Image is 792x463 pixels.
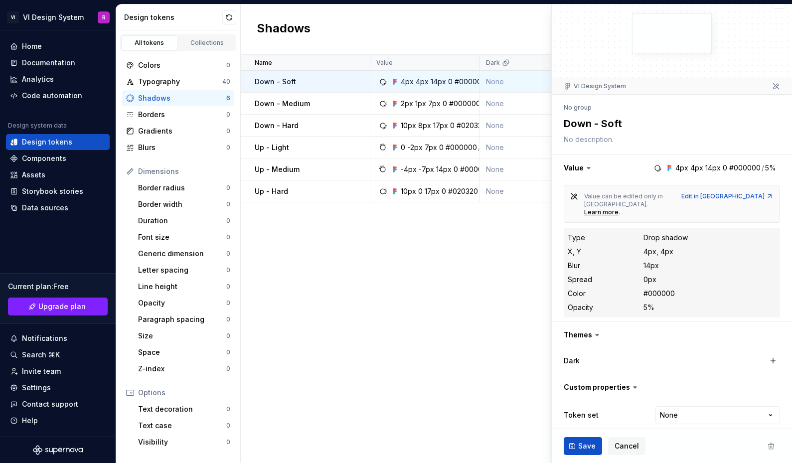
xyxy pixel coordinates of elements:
div: Design system data [8,122,67,130]
div: Color [568,289,586,299]
div: Home [22,41,42,51]
div: #000000 [455,77,486,87]
div: Analytics [22,74,54,84]
h2: Shadows [257,20,311,38]
div: 14px [436,164,452,174]
div: 0 [226,422,230,430]
a: Settings [6,380,110,396]
div: 17px [433,121,448,131]
div: Spread [568,275,592,285]
p: Down - Medium [255,99,310,109]
td: None [480,137,590,158]
div: Options [138,388,230,398]
div: Letter spacing [138,265,226,275]
a: Opacity0 [134,295,234,311]
div: 6 [226,94,230,102]
div: Invite team [22,366,61,376]
button: Notifications [6,330,110,346]
div: No group [564,104,592,112]
div: Duration [138,216,226,226]
p: Up - Light [255,143,289,153]
span: Save [578,441,596,451]
p: Value [376,59,393,67]
div: Design tokens [22,137,72,147]
a: Text decoration0 [134,401,234,417]
div: 10px [401,121,416,131]
div: Settings [22,383,51,393]
div: 0 [226,266,230,274]
div: Dimensions [138,166,230,176]
a: Duration0 [134,213,234,229]
div: 8px [418,121,431,131]
button: Contact support [6,396,110,412]
div: Notifications [22,333,67,343]
div: 10px [401,186,416,196]
div: Collections [182,39,232,47]
div: #000000 [446,143,477,153]
a: Supernova Logo [33,445,83,455]
div: Learn more [584,208,619,216]
div: 0 [439,143,444,153]
div: Data sources [22,203,68,213]
div: #000000 [449,99,480,109]
div: Code automation [22,91,82,101]
div: 0 [454,164,458,174]
div: 40 [222,78,230,86]
div: 0 [226,111,230,119]
div: 0px [643,275,656,285]
div: -2px [407,143,423,153]
div: Visibility [138,437,226,447]
a: Storybook stories [6,183,110,199]
div: #000000 [643,289,675,299]
td: None [480,71,590,93]
a: Documentation [6,55,110,71]
div: Edit in [GEOGRAPHIC_DATA] [681,192,774,200]
a: Design tokens [6,134,110,150]
div: 0 [226,200,230,208]
div: Line height [138,282,226,292]
p: Name [255,59,272,67]
div: 0 [226,61,230,69]
label: Token set [564,410,599,420]
div: Z-index [138,364,226,374]
div: Assets [22,170,45,180]
div: 0 [450,121,455,131]
div: Opacity [568,303,593,312]
textarea: Down - Soft [562,115,778,133]
div: 17px [425,186,440,196]
div: Paragraph spacing [138,314,226,324]
div: Type [568,233,585,243]
div: 1px [415,99,426,109]
div: Opacity [138,298,226,308]
div: 0 [226,299,230,307]
span: Upgrade plan [38,302,86,311]
td: None [480,158,590,180]
div: 0 [448,77,453,87]
div: Storybook stories [22,186,83,196]
a: Visibility0 [134,434,234,450]
div: #020320 [457,121,486,131]
a: Data sources [6,200,110,216]
div: / [478,143,480,153]
a: Text case0 [134,418,234,434]
div: 0 [226,283,230,291]
div: X, Y [568,247,581,257]
button: VIVI Design SystemR [2,6,114,28]
a: Gradients0 [122,123,234,139]
div: Search ⌘K [22,350,60,360]
div: Contact support [22,399,78,409]
a: Colors0 [122,57,234,73]
div: 4px [401,77,414,87]
div: Gradients [138,126,226,136]
div: Border width [138,199,226,209]
a: Shadows6 [122,90,234,106]
a: Space0 [134,344,234,360]
div: Blur [568,261,580,271]
div: 14px [643,261,659,271]
div: Drop shadow [643,233,688,243]
a: Size0 [134,328,234,344]
button: Save [564,437,602,455]
div: -4px [401,164,417,174]
a: Typography40 [122,74,234,90]
div: All tokens [125,39,174,47]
